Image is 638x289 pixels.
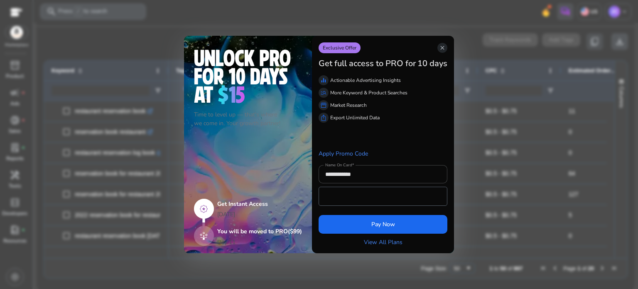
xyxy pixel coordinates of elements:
span: ios_share [320,114,327,121]
span: close [439,44,446,51]
a: Apply Promo Code [319,150,368,158]
p: More Keyword & Product Searches [330,89,407,96]
h5: You will be moved to PRO [217,228,302,235]
h3: 10 days [417,59,447,69]
a: View All Plans [364,238,402,247]
button: Pay Now [319,215,447,234]
span: equalizer [320,77,327,84]
h5: Get Instant Access [217,201,302,208]
p: Day 11 [217,238,236,247]
p: Time to level up — that's where we come in. Your growth partner! [194,110,302,128]
span: Pay Now [371,220,395,229]
span: manage_search [320,89,327,96]
span: ($99) [288,227,302,235]
p: Exclusive Offer [319,42,361,53]
iframe: Secure payment input frame [323,188,443,205]
h3: Get full access to PRO for [319,59,416,69]
p: Actionable Advertising Insights [330,77,401,84]
p: [DATE] [217,210,302,219]
p: Export Unlimited Data [330,114,380,121]
mat-label: Name On Card [325,162,352,168]
span: storefront [320,102,327,109]
p: Market Research [330,101,367,109]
